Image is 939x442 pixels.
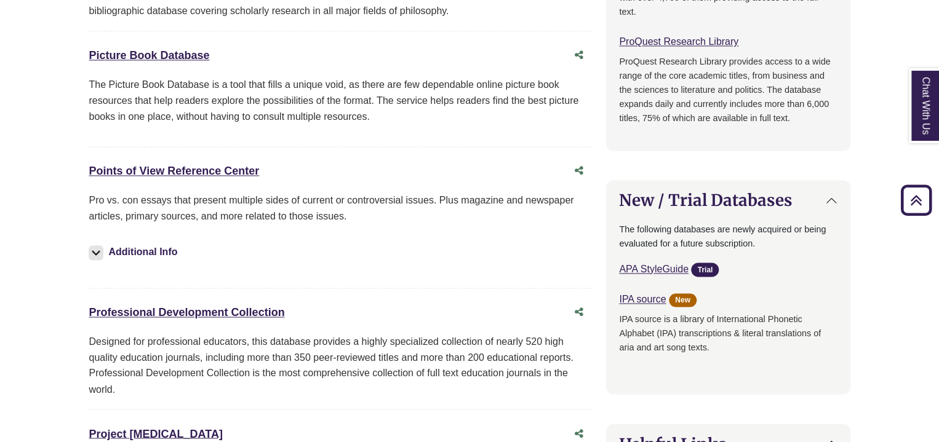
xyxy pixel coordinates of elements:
a: IPA source [619,294,666,304]
p: Pro vs. con essays that present multiple sides of current or controversial issues. Plus magazine ... [89,192,591,224]
a: APA StyleGuide [619,264,689,274]
a: Back to Top [897,192,936,208]
a: Professional Development Collection [89,306,284,318]
a: Points of View Reference Center [89,165,259,177]
a: Picture Book Database [89,49,209,61]
button: Additional Info [89,243,181,261]
button: Share this database [567,44,591,67]
button: Share this database [567,159,591,183]
p: ProQuest Research Library provides access to a wide range of the core academic titles, from busin... [619,55,837,125]
span: New [669,293,697,307]
span: Trial [691,262,719,277]
p: The following databases are newly acquired or being evaluated for a future subscription. [619,223,837,251]
button: Share this database [567,301,591,324]
p: The Picture Book Database is a tool that fills a unique void, as there are few dependable online ... [89,77,591,124]
a: ProQuest Research Library [619,36,738,47]
a: Project [MEDICAL_DATA] [89,427,222,440]
p: IPA source is a library of International Phonetic Alphabet (IPA) transcriptions & literal transla... [619,312,837,369]
button: New / Trial Databases [607,181,849,219]
div: Designed for professional educators, this database provides a highly specialized collection of ne... [89,334,591,397]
